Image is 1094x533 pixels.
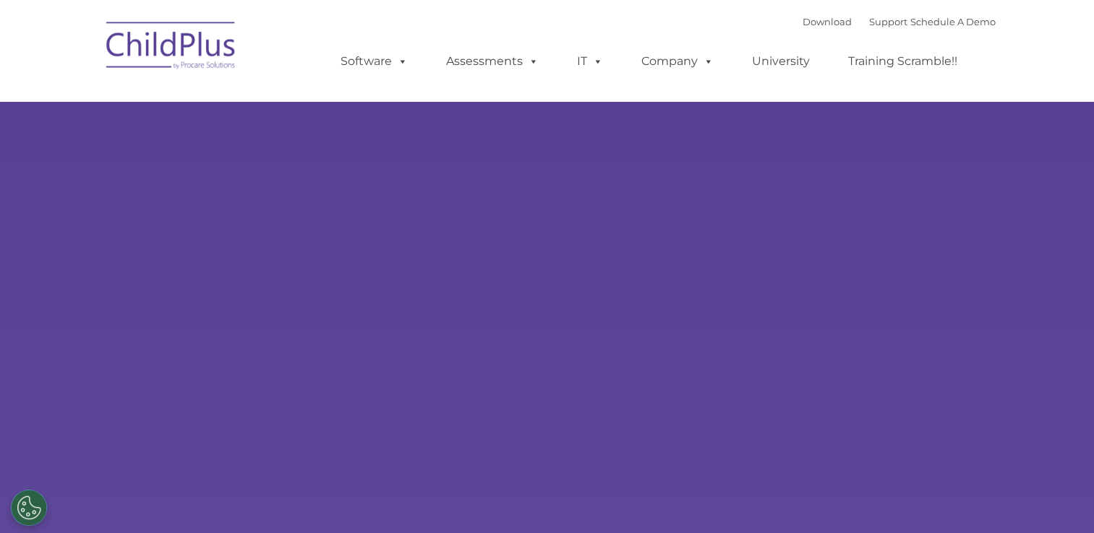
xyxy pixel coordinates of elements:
span: Last name [201,95,245,106]
img: ChildPlus by Procare Solutions [99,12,244,84]
a: Software [326,47,422,76]
a: University [738,47,824,76]
button: Cookies Settings [11,490,47,526]
a: Company [627,47,728,76]
a: IT [563,47,617,76]
font: | [803,16,996,27]
a: Download [803,16,852,27]
span: Phone number [201,155,262,165]
a: Schedule A Demo [910,16,996,27]
a: Training Scramble!! [834,47,972,76]
a: Support [869,16,907,27]
a: Assessments [432,47,553,76]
